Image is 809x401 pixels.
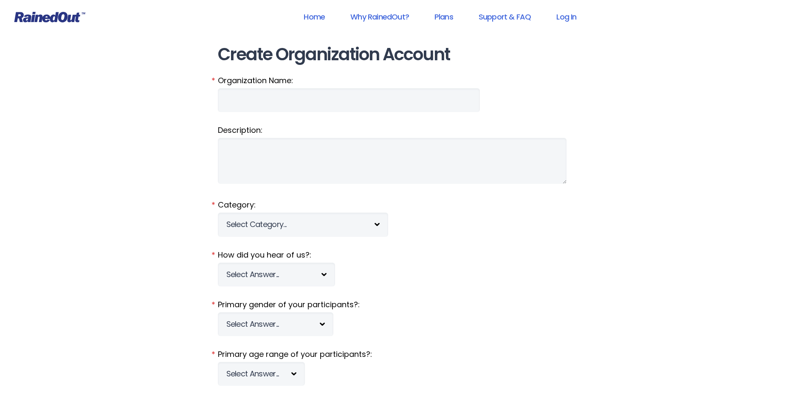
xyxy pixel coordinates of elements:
[218,349,592,360] label: Primary age range of your participants?:
[218,45,592,64] h1: Create Organization Account
[218,199,592,210] label: Category:
[293,7,336,26] a: Home
[468,7,542,26] a: Support & FAQ
[218,299,592,310] label: Primary gender of your participants?:
[218,125,592,136] label: Description:
[339,7,420,26] a: Why RainedOut?
[545,7,587,26] a: Log In
[423,7,464,26] a: Plans
[218,75,592,86] label: Organization Name:
[218,250,592,261] label: How did you hear of us?:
